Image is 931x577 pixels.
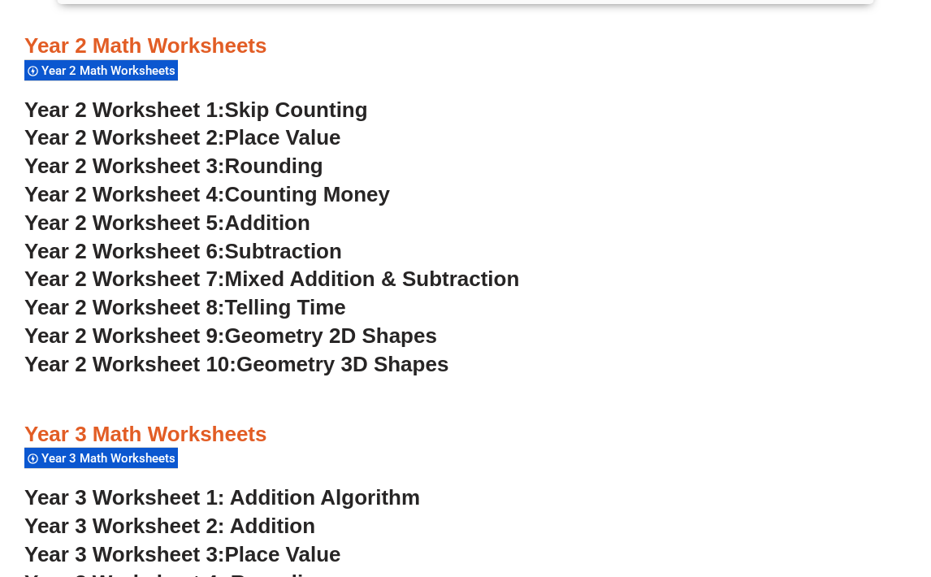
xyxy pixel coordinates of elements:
[225,182,391,206] span: Counting Money
[24,352,236,376] span: Year 2 Worksheet 10:
[24,98,368,122] a: Year 2 Worksheet 1:Skip Counting
[24,59,178,81] div: Year 2 Math Worksheets
[652,393,931,577] iframe: Chat Widget
[24,485,420,510] a: Year 3 Worksheet 1: Addition Algorithm
[24,182,390,206] a: Year 2 Worksheet 4:Counting Money
[24,239,342,263] a: Year 2 Worksheet 6:Subtraction
[41,451,180,466] span: Year 3 Math Worksheets
[24,323,225,348] span: Year 2 Worksheet 9:
[24,352,448,376] a: Year 2 Worksheet 10:Geometry 3D Shapes
[24,125,225,150] span: Year 2 Worksheet 2:
[24,421,907,449] h3: Year 3 Math Worksheets
[24,210,310,235] a: Year 2 Worksheet 5:Addition
[225,295,346,319] span: Telling Time
[24,154,323,178] a: Year 2 Worksheet 3:Rounding
[24,98,225,122] span: Year 2 Worksheet 1:
[24,267,519,291] a: Year 2 Worksheet 7:Mixed Addition & Subtraction
[41,63,180,78] span: Year 2 Math Worksheets
[236,352,448,376] span: Geometry 3D Shapes
[225,239,342,263] span: Subtraction
[24,447,178,469] div: Year 3 Math Worksheets
[24,295,346,319] a: Year 2 Worksheet 8:Telling Time
[24,33,907,60] h3: Year 2 Math Worksheets
[225,154,323,178] span: Rounding
[225,323,437,348] span: Geometry 2D Shapes
[24,295,225,319] span: Year 2 Worksheet 8:
[24,542,341,566] a: Year 3 Worksheet 3:Place Value
[24,267,225,291] span: Year 2 Worksheet 7:
[24,210,225,235] span: Year 2 Worksheet 5:
[24,182,225,206] span: Year 2 Worksheet 4:
[225,542,341,566] span: Place Value
[24,239,225,263] span: Year 2 Worksheet 6:
[24,154,225,178] span: Year 2 Worksheet 3:
[225,267,520,291] span: Mixed Addition & Subtraction
[24,323,437,348] a: Year 2 Worksheet 9:Geometry 2D Shapes
[24,514,315,538] a: Year 3 Worksheet 2: Addition
[225,125,341,150] span: Place Value
[225,210,310,235] span: Addition
[225,98,368,122] span: Skip Counting
[24,125,341,150] a: Year 2 Worksheet 2:Place Value
[24,542,225,566] span: Year 3 Worksheet 3:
